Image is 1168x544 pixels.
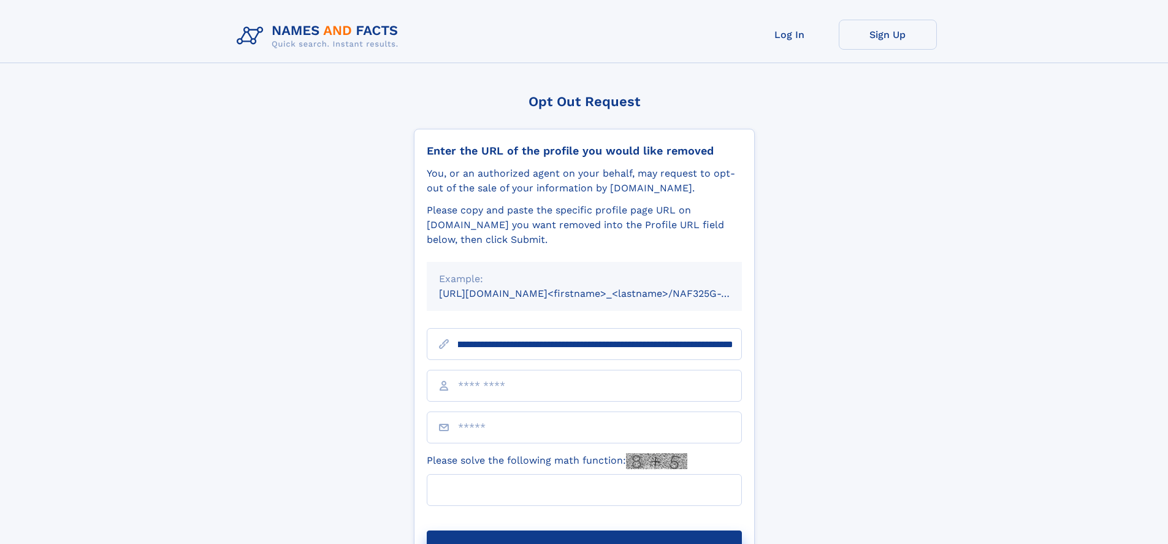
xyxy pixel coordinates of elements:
[427,144,742,158] div: Enter the URL of the profile you would like removed
[741,20,839,50] a: Log In
[839,20,937,50] a: Sign Up
[427,203,742,247] div: Please copy and paste the specific profile page URL on [DOMAIN_NAME] you want removed into the Pr...
[439,272,730,286] div: Example:
[427,166,742,196] div: You, or an authorized agent on your behalf, may request to opt-out of the sale of your informatio...
[232,20,408,53] img: Logo Names and Facts
[414,94,755,109] div: Opt Out Request
[427,453,687,469] label: Please solve the following math function:
[439,288,765,299] small: [URL][DOMAIN_NAME]<firstname>_<lastname>/NAF325G-xxxxxxxx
